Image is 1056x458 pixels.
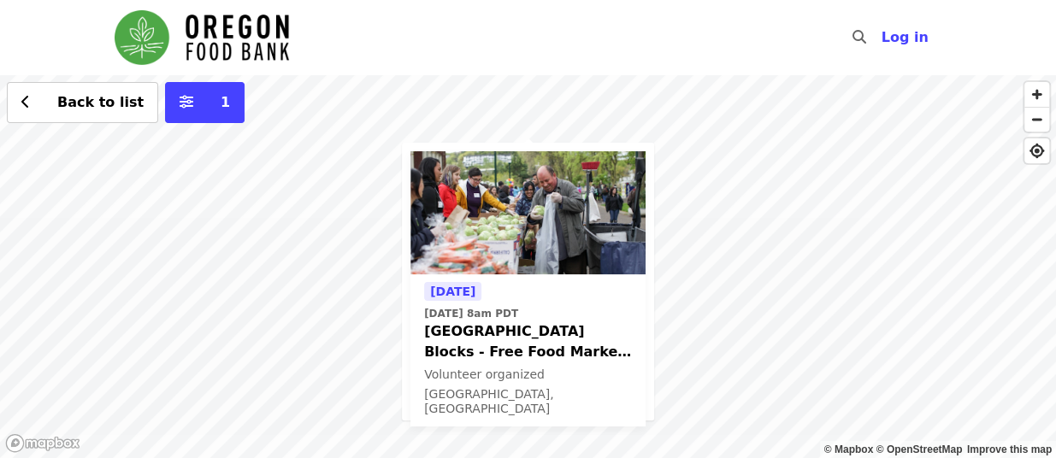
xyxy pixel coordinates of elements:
[1024,107,1049,132] button: Zoom Out
[1024,138,1049,163] button: Find My Location
[1024,82,1049,107] button: Zoom In
[424,367,545,381] span: Volunteer organized
[967,443,1052,455] a: Map feedback
[57,94,144,110] span: Back to list
[424,306,518,321] time: [DATE] 8am PDT
[5,433,80,453] a: Mapbox logo
[424,387,632,416] div: [GEOGRAPHIC_DATA], [GEOGRAPHIC_DATA]
[410,151,646,274] img: PSU South Park Blocks - Free Food Market (16+) organized by Oregon Food Bank
[881,29,928,45] span: Log in
[876,443,962,455] a: OpenStreetMap
[7,82,158,123] button: Back to list
[852,29,865,45] i: search icon
[21,94,30,110] i: chevron-left icon
[867,21,941,55] button: Log in
[115,10,289,65] img: Oregon Food Bank - Home
[221,94,230,110] span: 1
[165,82,245,123] button: More filters (1 selected)
[424,321,632,362] span: [GEOGRAPHIC_DATA] Blocks - Free Food Market (16+)
[180,94,193,110] i: sliders-h icon
[430,285,475,298] span: [DATE]
[410,151,646,426] a: See details for "PSU South Park Blocks - Free Food Market (16+)"
[824,443,874,455] a: Mapbox
[876,17,889,58] input: Search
